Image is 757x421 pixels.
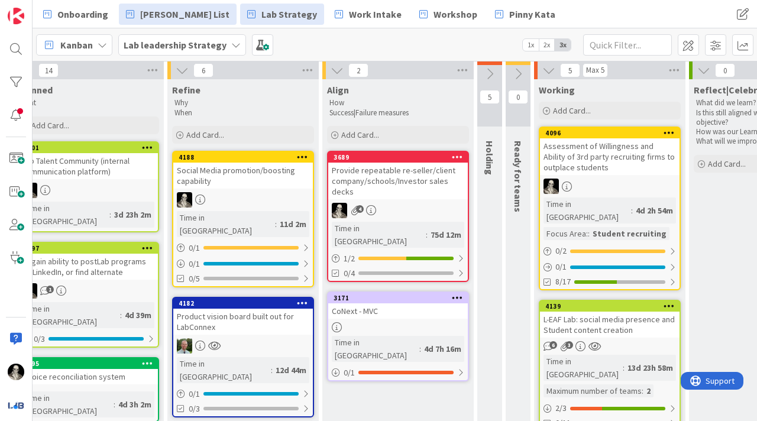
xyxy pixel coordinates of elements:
[18,243,158,280] div: 4297Regain ability to postLab programs on LinkedIn, or find alternate
[349,7,402,21] span: Work Intake
[553,105,591,116] span: Add Card...
[540,128,680,138] div: 4096
[560,63,580,77] span: 5
[124,39,227,51] b: Lab leadership Strategy
[545,302,680,310] div: 4139
[240,4,324,25] a: Lab Strategy
[179,153,313,161] div: 4188
[17,242,159,348] a: 4297Regain ability to postLab programs on LinkedIn, or find alternateWSTime in [GEOGRAPHIC_DATA]:...
[412,4,484,25] a: Workshop
[540,260,680,274] div: 0/1
[261,7,317,21] span: Lab Strategy
[421,342,464,355] div: 4d 7h 16m
[334,153,468,161] div: 3689
[172,297,314,417] a: 4182Product vision board built out for LabConnexSHTime in [GEOGRAPHIC_DATA]:12d 44m0/10/3
[22,391,114,417] div: Time in [GEOGRAPHIC_DATA]
[36,4,115,25] a: Onboarding
[512,141,524,212] span: Ready for teams
[172,84,200,96] span: Refine
[509,7,555,21] span: Pinny Kata
[20,98,157,108] p: What
[428,228,464,241] div: 75d 12m
[540,128,680,175] div: 4096Assessment of Willingness and Ability of 3rd party recruiting firms to outplace students
[555,276,571,288] span: 8/17
[173,163,313,189] div: Social Media promotion/boosting capability
[122,309,154,322] div: 4d 39m
[328,4,409,25] a: Work Intake
[189,273,200,285] span: 0/5
[8,397,24,413] img: avatar
[8,364,24,380] img: WS
[523,39,539,51] span: 1x
[24,244,158,252] div: 4297
[31,120,69,131] span: Add Card...
[177,338,192,354] img: SH
[344,367,355,379] span: 0 / 1
[189,403,200,415] span: 0/3
[488,4,562,25] a: Pinny Kata
[544,197,631,224] div: Time in [GEOGRAPHIC_DATA]
[327,151,469,282] a: 3689Provide repeatable re-seller/client company/schools/Investor sales decksWSTime in [GEOGRAPHIC...
[631,204,633,217] span: :
[57,7,108,21] span: Onboarding
[328,365,468,380] div: 0/1
[111,208,154,221] div: 3d 23h 2m
[328,293,468,319] div: 3171CoNext - MVC
[544,355,623,381] div: Time in [GEOGRAPHIC_DATA]
[173,338,313,354] div: SH
[25,2,54,16] span: Support
[328,293,468,303] div: 3171
[18,153,158,179] div: Lab Talent Community (internal communication platform)
[115,398,154,411] div: 4d 3h 2m
[480,90,500,104] span: 5
[273,364,309,377] div: 12d 44m
[177,192,192,208] img: WS
[328,251,468,266] div: 1/2
[275,218,277,231] span: :
[24,360,158,368] div: 4295
[109,208,111,221] span: :
[545,129,680,137] div: 4096
[179,299,313,307] div: 4182
[590,227,669,240] div: Student recruiting
[177,211,275,237] div: Time in [GEOGRAPHIC_DATA]
[38,63,59,77] span: 14
[173,241,313,255] div: 0/1
[586,67,604,73] div: Max 5
[544,227,588,240] div: Focus Area:
[271,364,273,377] span: :
[186,129,224,140] span: Add Card...
[642,384,643,397] span: :
[18,143,158,179] div: 4301Lab Talent Community (internal communication platform)
[174,98,312,108] p: Why
[329,98,467,108] p: How
[327,292,469,381] a: 3171CoNext - MVCTime in [GEOGRAPHIC_DATA]:4d 7h 16m0/1
[329,108,467,118] p: Success|Failure measures
[18,358,158,384] div: 4295invoice reconciliation system
[583,34,672,56] input: Quick Filter...
[34,333,45,345] span: 0 / 3
[625,361,676,374] div: 13d 23h 58m
[17,84,53,96] span: Planned
[46,286,54,293] span: 1
[643,384,654,397] div: 2
[328,163,468,199] div: Provide repeatable re-seller/client company/schools/Investor sales decks
[173,192,313,208] div: WS
[18,183,158,198] div: WS
[715,63,735,77] span: 0
[328,203,468,218] div: WS
[540,401,680,416] div: 2/3
[328,152,468,163] div: 3689
[17,141,159,232] a: 4301Lab Talent Community (internal communication platform)WSTime in [GEOGRAPHIC_DATA]:3d 23h 2m
[174,108,312,118] p: When
[18,143,158,153] div: 4301
[24,144,158,152] div: 4301
[332,222,426,248] div: Time in [GEOGRAPHIC_DATA]
[540,179,680,194] div: WS
[114,398,115,411] span: :
[540,138,680,175] div: Assessment of Willingness and Ability of 3rd party recruiting firms to outplace students
[22,202,109,228] div: Time in [GEOGRAPHIC_DATA]
[623,361,625,374] span: :
[341,129,379,140] span: Add Card...
[540,301,680,312] div: 4139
